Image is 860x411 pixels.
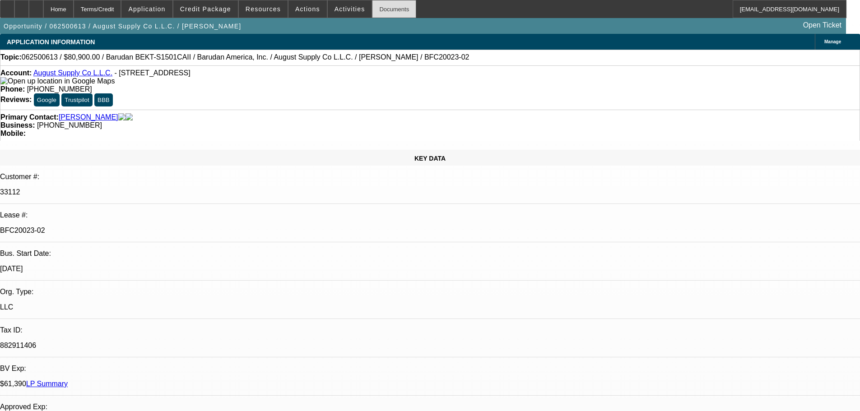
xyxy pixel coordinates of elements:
[173,0,238,18] button: Credit Package
[0,113,59,121] strong: Primary Contact:
[61,93,92,106] button: Trustpilot
[26,380,68,388] a: LP Summary
[118,113,126,121] img: facebook-icon.png
[328,0,372,18] button: Activities
[0,96,32,103] strong: Reviews:
[128,5,165,13] span: Application
[126,113,133,121] img: linkedin-icon.png
[0,129,26,137] strong: Mobile:
[295,5,320,13] span: Actions
[0,121,35,129] strong: Business:
[37,121,102,129] span: [PHONE_NUMBER]
[824,39,841,44] span: Manage
[59,113,118,121] a: [PERSON_NAME]
[121,0,172,18] button: Application
[4,23,241,30] span: Opportunity / 062500613 / August Supply Co L.L.C. / [PERSON_NAME]
[7,38,95,46] span: APPLICATION INFORMATION
[0,77,115,85] a: View Google Maps
[0,77,115,85] img: Open up location in Google Maps
[94,93,113,106] button: BBB
[115,69,191,77] span: - [STREET_ADDRESS]
[0,69,32,77] strong: Account:
[288,0,327,18] button: Actions
[335,5,365,13] span: Activities
[22,53,470,61] span: 062500613 / $80,900.00 / Barudan BEKT-S1501CAII / Barudan America, Inc. / August Supply Co L.L.C....
[239,0,288,18] button: Resources
[246,5,281,13] span: Resources
[800,18,845,33] a: Open Ticket
[180,5,231,13] span: Credit Package
[34,93,60,106] button: Google
[0,53,22,61] strong: Topic:
[27,85,92,93] span: [PHONE_NUMBER]
[414,155,446,162] span: KEY DATA
[0,85,25,93] strong: Phone:
[33,69,112,77] a: August Supply Co L.L.C.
